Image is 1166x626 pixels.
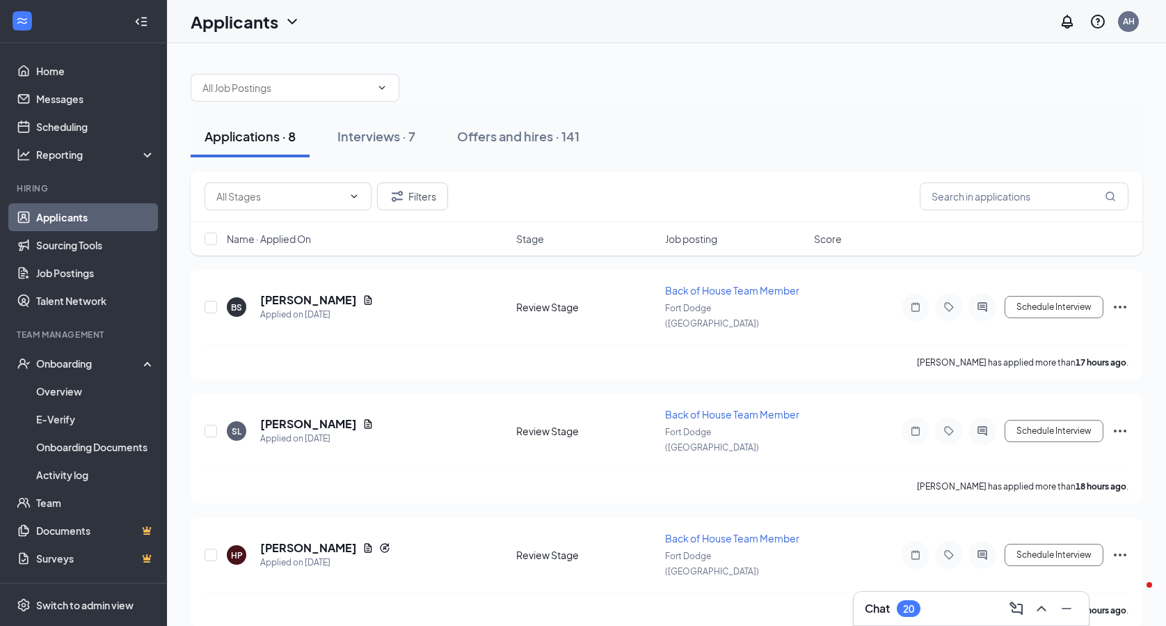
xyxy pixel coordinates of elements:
svg: Filter [389,188,406,205]
div: 20 [903,603,914,615]
div: Onboarding [36,357,143,370]
svg: ActiveChat [974,549,991,561]
svg: Tag [941,425,957,437]
svg: UserCheck [17,357,31,370]
div: Review Stage [516,300,657,314]
button: Filter Filters [377,182,448,210]
span: Score [814,232,842,246]
a: Activity log [36,461,155,489]
a: Scheduling [36,113,155,141]
svg: Note [907,549,924,561]
button: Schedule Interview [1005,420,1103,442]
div: Offers and hires · 141 [457,127,580,145]
svg: ActiveChat [974,302,991,313]
svg: Ellipses [1112,299,1128,315]
button: Schedule Interview [1005,296,1103,318]
svg: ComposeMessage [1008,600,1025,617]
h5: [PERSON_NAME] [260,416,357,432]
svg: Ellipses [1112,423,1128,439]
svg: Notifications [1059,13,1076,30]
svg: Collapse [134,15,148,29]
div: Applied on [DATE] [260,556,390,570]
svg: Tag [941,549,957,561]
svg: ActiveChat [974,425,991,437]
svg: MagnifyingGlass [1105,191,1116,202]
svg: ChevronDown [284,13,301,30]
a: Messages [36,85,155,113]
span: Back of House Team Member [665,284,799,297]
a: Sourcing Tools [36,231,155,259]
a: Talent Network [36,287,155,315]
span: Fort Dodge ([GEOGRAPHIC_DATA]) [665,427,759,453]
div: AH [1123,15,1135,27]
a: SurveysCrown [36,545,155,572]
iframe: Intercom live chat [1119,579,1152,612]
div: Review Stage [516,548,657,562]
b: 18 hours ago [1076,481,1126,492]
svg: Tag [941,302,957,313]
span: Name · Applied On [227,232,311,246]
span: Stage [516,232,544,246]
div: Team Management [17,329,152,341]
b: 17 hours ago [1076,357,1126,368]
svg: Ellipses [1112,547,1128,563]
span: Job posting [665,232,717,246]
div: Switch to admin view [36,598,134,612]
h5: [PERSON_NAME] [260,540,357,556]
b: 21 hours ago [1076,605,1126,616]
svg: Analysis [17,148,31,162]
div: BS [231,302,242,313]
div: SL [232,425,241,437]
svg: Settings [17,598,31,612]
button: Minimize [1055,597,1078,620]
h1: Applicants [191,10,278,33]
input: Search in applications [920,182,1128,210]
span: Fort Dodge ([GEOGRAPHIC_DATA]) [665,303,759,329]
input: All Stages [216,189,343,204]
div: Applications · 8 [205,127,296,145]
span: Back of House Team Member [665,408,799,421]
a: Onboarding Documents [36,433,155,461]
svg: Note [907,302,924,313]
span: Back of House Team Member [665,532,799,545]
a: Team [36,489,155,517]
div: Reporting [36,148,156,162]
button: Schedule Interview [1005,544,1103,566]
svg: Reapply [379,542,390,554]
div: Applied on [DATE] [260,432,374,446]
div: Hiring [17,182,152,194]
button: ChevronUp [1030,597,1053,620]
svg: ChevronUp [1033,600,1050,617]
div: Applied on [DATE] [260,308,374,322]
span: Fort Dodge ([GEOGRAPHIC_DATA]) [665,551,759,577]
div: Interviews · 7 [337,127,415,145]
h3: Chat [865,601,890,616]
h5: [PERSON_NAME] [260,292,357,308]
a: Overview [36,377,155,405]
button: ComposeMessage [1005,597,1028,620]
svg: Document [362,542,374,554]
input: All Job Postings [202,80,371,95]
a: Home [36,57,155,85]
svg: Document [362,418,374,430]
svg: ChevronDown [349,191,360,202]
svg: ChevronDown [376,82,388,93]
a: DocumentsCrown [36,517,155,545]
div: HP [231,549,243,561]
svg: Note [907,425,924,437]
svg: WorkstreamLogo [15,14,29,28]
a: Applicants [36,203,155,231]
div: Review Stage [516,424,657,438]
svg: Minimize [1058,600,1075,617]
svg: Document [362,295,374,306]
a: Job Postings [36,259,155,287]
p: [PERSON_NAME] has applied more than . [917,480,1128,492]
svg: QuestionInfo [1089,13,1106,30]
a: E-Verify [36,405,155,433]
p: [PERSON_NAME] has applied more than . [917,357,1128,368]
